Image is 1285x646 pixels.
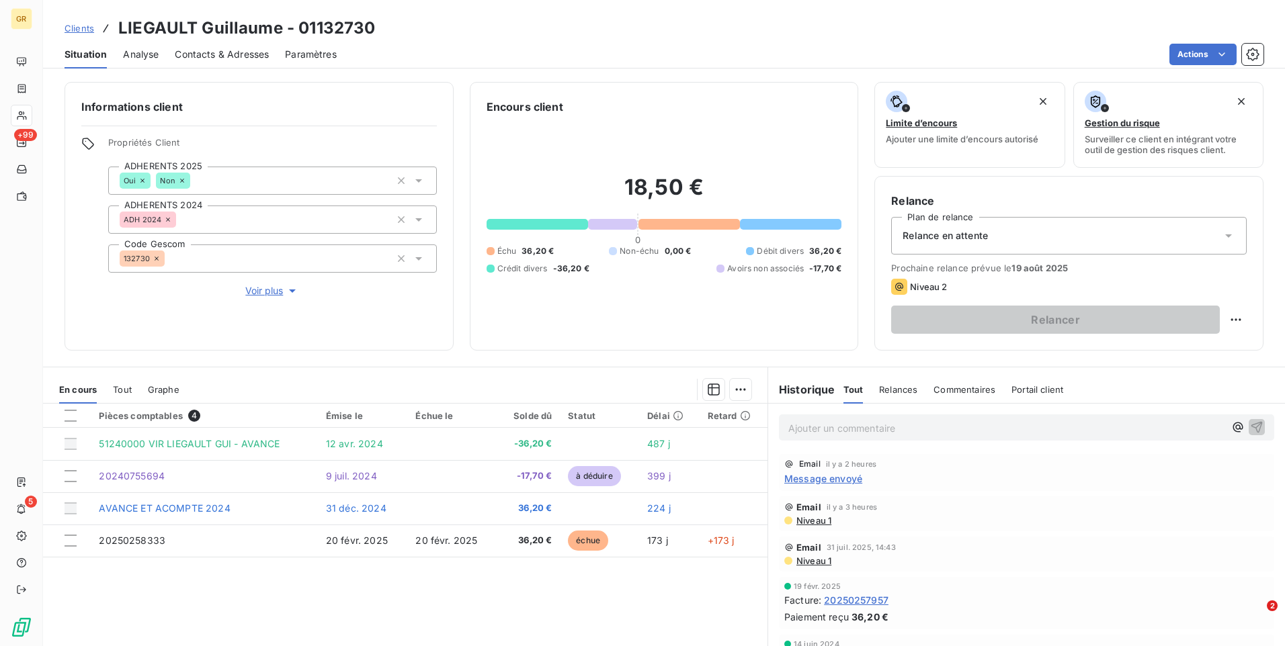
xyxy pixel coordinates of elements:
span: Non [160,177,175,185]
span: Graphe [148,384,179,395]
span: 20250258333 [99,535,165,546]
h6: Informations client [81,99,437,115]
span: -17,70 € [505,469,552,483]
span: 31 déc. 2024 [326,502,386,514]
span: Email [796,502,821,512]
span: Échu [497,245,517,257]
div: Échue le [415,410,489,421]
span: Commentaires [934,384,995,395]
span: Ajouter une limite d’encours autorisé [886,134,1038,144]
span: 487 j [647,438,670,449]
span: Relances [879,384,917,395]
a: Clients [65,21,94,35]
button: Limite d’encoursAjouter une limite d’encours autorisé [874,82,1065,168]
span: Email [799,460,821,468]
span: 132730 [124,255,150,263]
button: Actions [1169,44,1237,65]
div: Retard [708,410,759,421]
span: 36,20 € [852,610,888,624]
span: 36,20 € [505,502,552,515]
span: 9 juil. 2024 [326,470,377,481]
span: 0,00 € [665,245,692,257]
span: Gestion du risque [1085,118,1160,128]
a: +99 [11,132,32,153]
span: Voir plus [245,284,299,297]
button: Voir plus [108,283,437,298]
span: 36,20 € [505,534,552,547]
h2: 18,50 € [487,174,842,214]
span: Situation [65,48,107,61]
span: Analyse [123,48,159,61]
span: 20 févr. 2025 [326,535,388,546]
span: Tout [113,384,132,395]
input: Ajouter une valeur [190,175,201,187]
span: 20250257957 [824,593,888,607]
iframe: Intercom live chat [1239,600,1272,633]
span: 20 févr. 2025 [415,535,477,546]
h6: Encours client [487,99,563,115]
span: -36,20 € [505,437,552,451]
span: Surveiller ce client en intégrant votre outil de gestion des risques client. [1085,134,1252,155]
span: 5 [25,496,37,508]
span: Portail client [1011,384,1063,395]
span: 173 j [647,535,668,546]
span: échue [568,530,608,551]
span: Niveau 1 [795,555,831,566]
span: -17,70 € [809,263,841,275]
span: Limite d’encours [886,118,957,128]
span: il y a 3 heures [827,503,877,511]
img: Logo LeanPay [11,616,32,638]
span: 4 [188,410,200,422]
span: Prochaine relance prévue le [891,263,1247,273]
span: Paramètres [285,48,337,61]
span: Facture : [784,593,821,607]
span: Message envoyé [784,471,862,486]
span: 399 j [647,470,671,481]
span: à déduire [568,466,620,486]
h6: Historique [768,381,835,398]
span: 2 [1267,600,1278,611]
span: Clients [65,23,94,34]
h6: Relance [891,193,1247,209]
div: Statut [568,410,631,421]
span: Crédit divers [497,263,548,275]
div: Pièces comptables [99,410,309,422]
span: Niveau 2 [910,281,947,292]
span: ADH 2024 [124,216,161,224]
span: Relance en attente [903,229,988,242]
span: +99 [14,129,37,141]
button: Gestion du risqueSurveiller ce client en intégrant votre outil de gestion des risques client. [1073,82,1263,168]
span: Paiement reçu [784,610,849,624]
span: Contacts & Adresses [175,48,269,61]
span: il y a 2 heures [826,460,876,468]
span: 36,20 € [809,245,841,257]
button: Relancer [891,306,1220,334]
input: Ajouter une valeur [165,252,175,265]
span: Oui [124,177,136,185]
div: GR [11,8,32,30]
div: Solde dû [505,410,552,421]
span: Débit divers [757,245,804,257]
span: Email [796,542,821,553]
span: 20240755694 [99,470,165,481]
span: En cours [59,384,97,395]
span: 0 [635,234,640,245]
span: 36,20 € [522,245,554,257]
span: 224 j [647,502,671,514]
span: Tout [843,384,864,395]
span: 19 févr. 2025 [794,582,841,590]
span: AVANCE ET ACOMPTE 2024 [99,502,230,514]
div: Délai [647,410,692,421]
span: Non-échu [620,245,659,257]
span: Propriétés Client [108,137,437,156]
span: -36,20 € [553,263,589,275]
input: Ajouter une valeur [176,214,187,226]
h3: LIEGAULT Guillaume - 01132730 [118,16,375,40]
span: 51240000 VIR LIEGAULT GUI - AVANCE [99,438,280,449]
span: +173 j [708,535,735,546]
span: Avoirs non associés [727,263,804,275]
span: 31 juil. 2025, 14:43 [827,543,896,551]
span: 19 août 2025 [1011,263,1068,273]
div: Émise le [326,410,400,421]
span: 12 avr. 2024 [326,438,383,449]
